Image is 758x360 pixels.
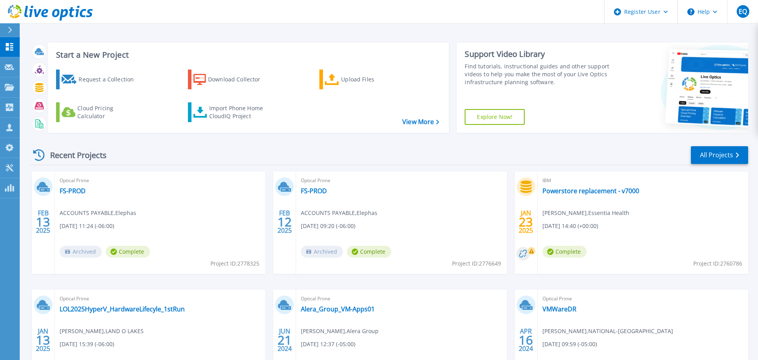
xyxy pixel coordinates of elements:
[36,337,50,343] span: 13
[301,222,355,230] span: [DATE] 09:20 (-06:00)
[465,109,525,125] a: Explore Now!
[542,294,743,303] span: Optical Prime
[542,222,598,230] span: [DATE] 14:40 (+00:00)
[341,72,404,87] div: Upload Files
[60,294,261,303] span: Optical Prime
[188,70,276,89] a: Download Collector
[542,209,629,217] span: [PERSON_NAME] , Essentia Health
[30,145,117,165] div: Recent Projects
[519,337,533,343] span: 16
[278,219,292,225] span: 12
[319,70,407,89] a: Upload Files
[301,176,502,185] span: Optical Prime
[277,326,292,354] div: JUN 2024
[209,104,271,120] div: Import Phone Home CloudIQ Project
[542,187,639,195] a: Powerstore replacement - v7000
[301,327,379,335] span: [PERSON_NAME] , Alera Group
[518,326,533,354] div: APR 2024
[60,340,114,349] span: [DATE] 15:39 (-06:00)
[542,340,597,349] span: [DATE] 09:59 (-05:00)
[518,207,533,236] div: JAN 2025
[301,305,375,313] a: Alera_Group_VM-Apps01
[542,246,587,258] span: Complete
[77,104,141,120] div: Cloud Pricing Calculator
[60,246,102,258] span: Archived
[402,118,439,126] a: View More
[691,146,748,164] a: All Projects
[106,246,150,258] span: Complete
[36,326,51,354] div: JAN 2025
[301,294,502,303] span: Optical Prime
[79,72,142,87] div: Request a Collection
[36,207,51,236] div: FEB 2025
[60,327,144,335] span: [PERSON_NAME] , LAND O LAKES
[277,207,292,236] div: FEB 2025
[542,305,576,313] a: VMWareDR
[60,187,86,195] a: FS-PROD
[739,8,747,15] span: EQ
[60,305,185,313] a: LOL2025HyperV_HardwareLifecyle_1stRun
[208,72,271,87] div: Download Collector
[301,340,355,349] span: [DATE] 12:37 (-05:00)
[347,246,391,258] span: Complete
[56,70,144,89] a: Request a Collection
[452,259,501,268] span: Project ID: 2776649
[60,176,261,185] span: Optical Prime
[56,51,439,59] h3: Start a New Project
[301,209,377,217] span: ACCOUNTS PAYABLE , Elephas
[465,49,613,59] div: Support Video Library
[210,259,259,268] span: Project ID: 2778325
[36,219,50,225] span: 13
[465,62,613,86] div: Find tutorials, instructional guides and other support videos to help you make the most of your L...
[301,187,327,195] a: FS-PROD
[542,176,743,185] span: IBM
[60,222,114,230] span: [DATE] 11:24 (-06:00)
[278,337,292,343] span: 21
[519,219,533,225] span: 23
[542,327,673,335] span: [PERSON_NAME] , NATIONAL-[GEOGRAPHIC_DATA]
[56,102,144,122] a: Cloud Pricing Calculator
[301,246,343,258] span: Archived
[693,259,742,268] span: Project ID: 2760786
[60,209,136,217] span: ACCOUNTS PAYABLE , Elephas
